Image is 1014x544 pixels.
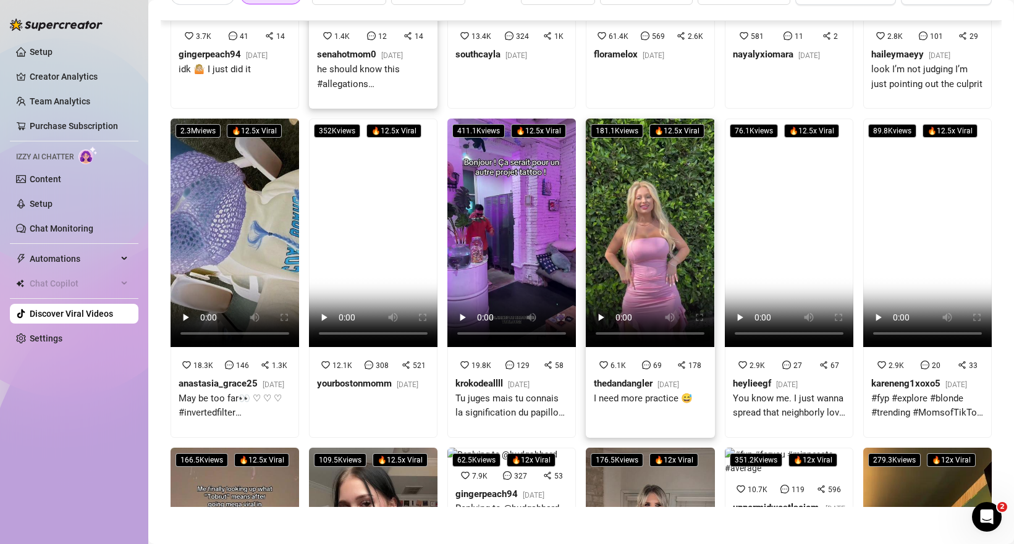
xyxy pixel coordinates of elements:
iframe: Intercom live chat [972,502,1002,532]
a: 181.1Kviews🔥12.5x Viral6.1K69178thedandangler[DATE]I need more practice 😅 [586,119,714,438]
a: Settings [30,333,62,343]
span: 176.5K views [591,453,643,467]
span: 129 [517,361,530,370]
span: 1.4K [334,32,350,41]
span: message [642,361,651,369]
span: 351.2K views [730,453,782,467]
span: heart [740,31,748,40]
a: Setup [30,199,53,209]
strong: gingerpeach94 [455,488,518,500]
a: Setup [30,47,53,57]
span: [DATE] [929,51,950,60]
a: Discover Viral Videos [30,309,113,319]
span: message [780,485,789,493]
span: share-alt [817,485,826,493]
span: heart [323,31,332,40]
span: [DATE] [798,51,820,60]
span: 🔥 12.5 x Viral [234,453,289,467]
span: 🔥 12.5 x Viral [227,124,282,138]
span: 7.9K [472,472,488,480]
span: 27 [793,361,802,370]
div: May be too far👀 ♡ ♡ ♡ #invertedfilter #invertedtrend #invert #trendingaudio #povgirl [179,391,291,421]
span: 58 [555,361,564,370]
span: heart [598,31,606,40]
span: message [503,471,512,480]
span: heart [185,31,193,40]
span: 61.4K [609,32,628,41]
img: Replying to @budgabbard [447,448,557,461]
span: [DATE] [381,51,403,60]
span: 279.3K views [868,453,921,467]
span: [DATE] [263,380,284,389]
span: share-alt [819,361,828,369]
div: You know me. I just wanna spread that neighborly love ❤️ [733,391,845,421]
span: 2.6K [688,32,703,41]
strong: yourbostonmomm [317,378,392,389]
span: 119 [792,485,805,494]
span: 569 [652,32,665,41]
span: message [367,31,376,40]
span: 324 [516,32,529,41]
span: 521 [413,361,426,370]
span: 20 [932,361,940,370]
span: share-alt [402,361,410,369]
div: look I’m not judging I’m just pointing out the culprit [871,62,984,91]
span: 178 [688,361,701,370]
div: idk 🤷🏼 I just did it [179,62,268,77]
span: [DATE] [397,380,418,389]
span: 596 [828,485,841,494]
a: 2.3Mviews🔥12.5x Viral18.3K1461.3Kanastasia_grace25[DATE]May be too far👀 ♡ ♡ ♡ #invertedfilter #in... [171,119,299,438]
span: 6.1K [611,361,626,370]
span: 🔥 12.5 x Viral [923,124,978,138]
strong: thedandangler [594,378,653,389]
span: 327 [514,472,527,480]
span: 33 [969,361,978,370]
span: message [505,361,514,369]
span: 41 [240,32,248,41]
span: 581 [751,32,764,41]
span: 14 [415,32,423,41]
span: message [919,31,927,40]
span: 1K [554,32,564,41]
span: message [225,361,234,369]
span: 🔥 12.5 x Viral [366,124,421,138]
span: share-alt [822,31,831,40]
img: Chat Copilot [16,279,24,288]
span: heart [460,31,469,40]
strong: haileymaeyy [871,49,924,60]
span: 181.1K views [591,124,643,138]
span: 🔥 12.5 x Viral [373,453,428,467]
span: heart [737,485,745,493]
span: 11 [795,32,803,41]
span: 411.1K views [452,124,505,138]
span: 2 [834,32,838,41]
div: Tu juges mais tu connais la signification du papillon ou pas ? 👀 #toulouse #salondetatouagetoulou... [455,391,568,421]
span: share-alt [403,31,412,40]
span: 2.3M views [175,124,221,138]
span: message [641,31,649,40]
span: 🔥 12.5 x Viral [649,124,704,138]
span: 🔥 12.5 x Viral [784,124,839,138]
span: 2.8K [887,32,903,41]
strong: krokodeallll [455,378,503,389]
a: Chat Monitoring [30,224,93,233]
span: message [365,361,373,369]
div: Replying to @budgabbard [455,501,559,516]
span: 🔥 12 x Viral [649,453,698,467]
strong: nayalyxiomara [733,49,793,60]
a: Content [30,174,61,184]
span: message [505,31,513,40]
span: share-alt [958,361,966,369]
span: heart [599,361,608,369]
a: 352Kviews🔥12.5x Viral12.1K308521yourbostonmomm[DATE] [309,119,437,438]
a: Purchase Subscription [30,121,118,131]
span: 🔥 12 x Viral [507,453,556,467]
span: 109.5K views [314,453,366,467]
span: heart [876,31,885,40]
span: 2 [997,502,1007,512]
span: share-alt [265,31,274,40]
a: 89.8Kviews🔥12.5x Viral2.9K2033kareneng1xoxo5[DATE]#fyp #explore #blonde #trending #MomsofTikTok #... [863,119,992,438]
a: Team Analytics [30,96,90,106]
span: [DATE] [826,504,845,527]
span: 53 [554,472,563,480]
